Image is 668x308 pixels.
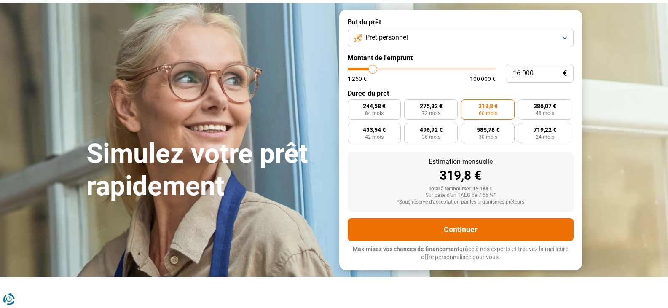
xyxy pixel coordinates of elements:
[363,127,386,133] span: 433,54 €
[348,89,574,97] label: Durée du prêt
[470,76,496,82] span: 100 000 €
[354,193,567,198] div: Sur base d'un TAEG de 7.65 %*
[348,54,574,62] label: Montant de l'emprunt
[348,76,367,82] span: 1 250 €
[479,111,497,116] span: 60 mois
[420,103,443,109] span: 275,82 €
[354,169,567,182] div: 319,8 €
[353,246,459,252] span: Maximisez vos chances de financement
[422,111,440,116] span: 72 mois
[363,103,386,109] span: 244,58 €
[365,111,384,116] span: 84 mois
[348,18,574,26] label: But du prêt
[477,127,499,133] span: 585,78 €
[534,103,556,109] span: 386,07 €
[536,134,554,139] span: 24 mois
[348,245,574,262] p: grâce à nos experts et trouvez la meilleure offre personnalisée pour vous.
[365,33,408,42] span: Prêt personnel
[478,103,498,109] span: 319,8 €
[86,138,329,203] h1: Simulez votre prêt rapidement
[354,186,567,192] div: Total à rembourser: 19 188 €
[479,134,497,139] span: 30 mois
[420,127,443,133] span: 496,92 €
[354,158,567,165] div: Estimation mensuelle
[348,218,574,241] button: Continuer
[348,29,574,47] button: Prêt personnel
[534,127,556,133] span: 719,22 €
[422,134,440,139] span: 36 mois
[365,134,384,139] span: 42 mois
[536,111,554,116] span: 48 mois
[354,199,567,205] div: *Sous réserve d'acceptation par les organismes prêteurs
[563,70,567,77] span: €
